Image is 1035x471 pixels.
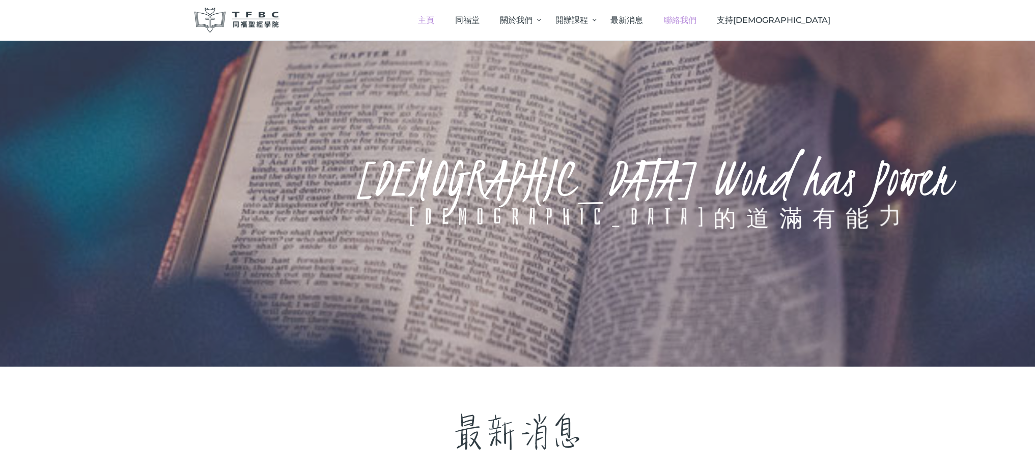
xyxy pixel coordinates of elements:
div: 能 [846,208,879,229]
span: 主頁 [418,15,434,25]
span: 關於我們 [500,15,533,25]
a: 主頁 [408,5,445,35]
span: 支持[DEMOGRAPHIC_DATA] [717,15,830,25]
div: 力 [878,205,912,226]
div: 有 [813,207,846,229]
rs-layer: [DEMOGRAPHIC_DATA] Word has Power [352,172,952,184]
a: 最新消息 [600,5,654,35]
a: 聯絡我們 [653,5,707,35]
span: 聯絡我們 [664,15,696,25]
div: 的 [713,207,747,229]
span: 最新消息 [610,15,643,25]
span: 同福堂 [455,15,480,25]
div: [DEMOGRAPHIC_DATA] [409,206,713,227]
a: 同福堂 [444,5,490,35]
p: 最新消息 [194,402,841,463]
div: 道 [746,207,780,229]
div: 滿 [779,207,813,229]
img: 同福聖經學院 TFBC [194,8,280,33]
a: 關於我們 [490,5,545,35]
a: 開辦課程 [545,5,600,35]
a: 支持[DEMOGRAPHIC_DATA] [707,5,841,35]
span: 開辦課程 [555,15,588,25]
